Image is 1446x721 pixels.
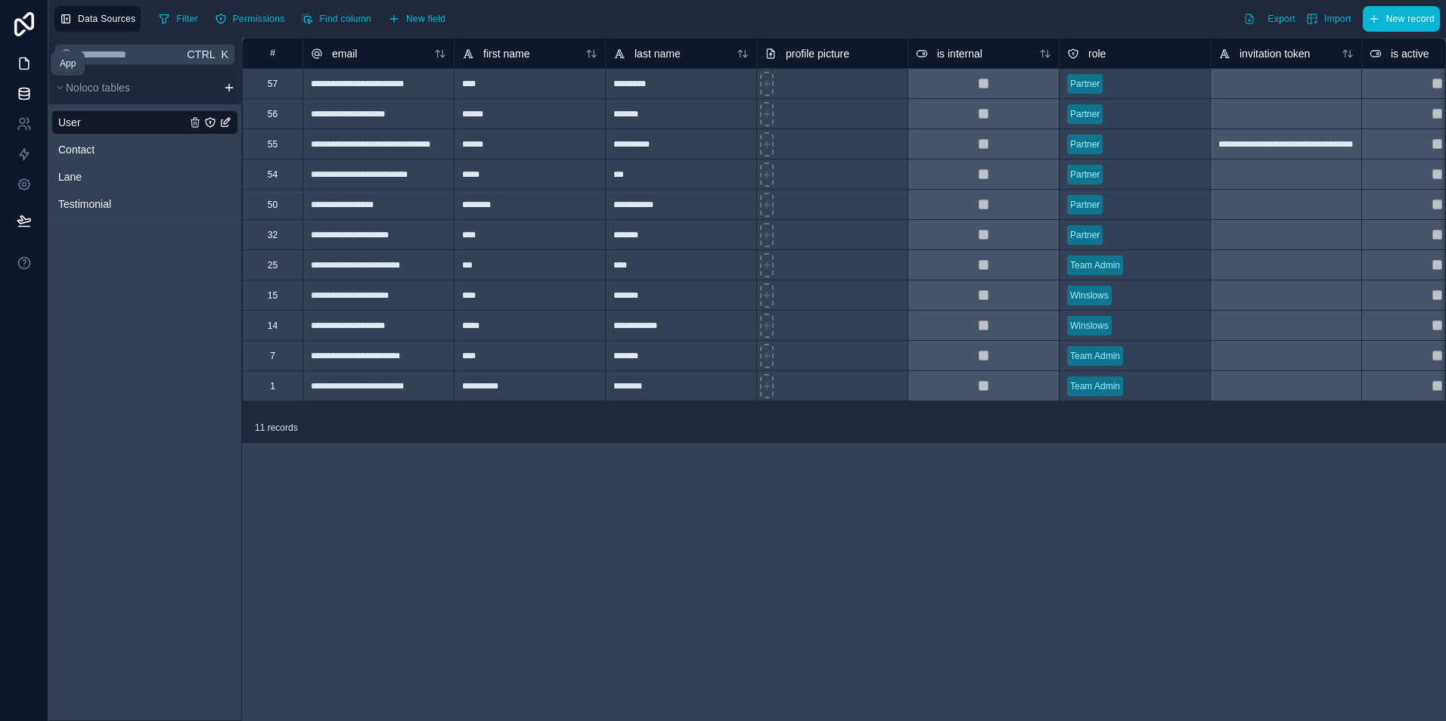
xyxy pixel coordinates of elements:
a: Permissions [209,8,296,30]
span: profile picture [786,46,849,61]
button: Export [1238,6,1300,32]
button: Permissions [209,8,290,30]
div: Partner [1070,77,1100,91]
div: 54 [268,169,278,181]
div: Team Admin [1070,258,1120,272]
span: role [1088,46,1106,61]
button: Import [1301,6,1357,32]
div: 50 [268,199,278,211]
div: 57 [268,78,278,90]
div: Winslows [1070,289,1109,302]
div: 25 [268,259,278,271]
div: 32 [268,229,278,241]
span: Find column [319,14,371,25]
div: Winslows [1070,319,1109,333]
button: Data Sources [54,6,141,32]
div: Partner [1070,228,1100,242]
span: invitation token [1240,46,1310,61]
button: Find column [296,8,377,30]
span: Import [1324,14,1351,25]
div: 15 [268,289,278,302]
span: Ctrl [186,45,217,63]
div: Partner [1070,198,1100,212]
div: 7 [270,350,275,362]
div: Team Admin [1070,349,1120,363]
span: Permissions [233,14,285,25]
div: # [254,48,291,59]
span: is internal [937,46,982,61]
span: last name [635,46,681,61]
span: is active [1391,46,1429,61]
button: New record [1363,6,1440,32]
div: 56 [268,108,278,120]
div: 14 [268,320,278,332]
span: New field [406,14,445,25]
div: App [60,57,76,70]
span: K [219,49,230,60]
div: Team Admin [1070,379,1120,393]
button: Filter [153,8,203,30]
span: 11 records [255,422,298,434]
div: 1 [270,380,275,392]
div: 55 [268,138,278,150]
span: New record [1386,14,1435,25]
div: Partner [1070,107,1100,121]
a: New record [1357,6,1440,32]
div: Partner [1070,138,1100,151]
span: Export [1268,14,1295,25]
span: Data Sources [78,14,135,25]
span: Filter [176,14,197,25]
span: first name [483,46,529,61]
div: Partner [1070,168,1100,181]
button: New field [383,8,451,30]
span: email [332,46,357,61]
